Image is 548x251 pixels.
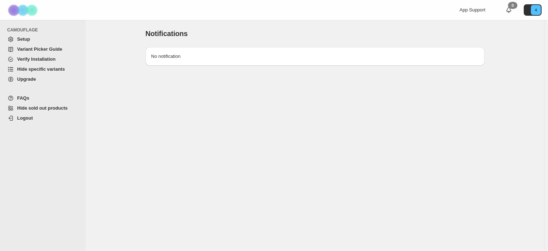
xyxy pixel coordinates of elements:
[17,46,62,52] span: Variant Picker Guide
[524,4,542,16] button: Avatar with initials 4
[146,30,188,37] span: Notifications
[6,0,41,20] img: Camouflage
[17,105,68,111] span: Hide sold out products
[17,95,29,101] span: FAQs
[7,27,82,33] span: CAMOUFLAGE
[4,64,81,74] a: Hide specific variants
[4,113,81,123] a: Logout
[508,2,517,9] div: 0
[535,8,537,12] text: 4
[17,76,36,82] span: Upgrade
[460,7,485,12] span: App Support
[531,5,541,15] span: Avatar with initials 4
[4,103,81,113] a: Hide sold out products
[17,115,33,121] span: Logout
[146,47,484,66] div: No notification
[505,6,512,14] a: 0
[4,54,81,64] a: Verify Installation
[4,34,81,44] a: Setup
[17,36,30,42] span: Setup
[4,74,81,84] a: Upgrade
[4,44,81,54] a: Variant Picker Guide
[17,56,56,62] span: Verify Installation
[4,93,81,103] a: FAQs
[17,66,65,72] span: Hide specific variants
